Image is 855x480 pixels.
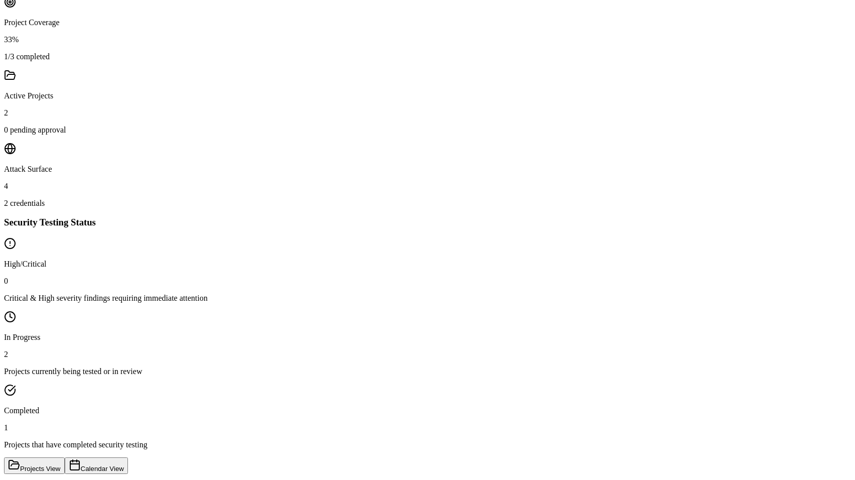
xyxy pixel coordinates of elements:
p: Active Projects [4,91,851,100]
p: Projects currently being tested or in review [4,367,851,376]
h3: Security Testing Status [4,217,851,228]
p: 2 [4,108,851,117]
p: 1/3 completed [4,52,851,61]
p: 1 [4,423,851,432]
button: Projects View [4,457,65,474]
button: Calendar View [65,457,128,474]
p: 0 pending approval [4,126,851,135]
p: 2 [4,350,851,359]
p: 4 [4,182,851,191]
p: In Progress [4,333,851,342]
p: Critical & High severity findings requiring immediate attention [4,294,851,303]
p: 2 credentials [4,199,851,208]
p: Projects that have completed security testing [4,440,851,449]
p: Attack Surface [4,165,851,174]
p: Project Coverage [4,18,851,27]
p: Completed [4,406,851,415]
p: 0 [4,277,851,286]
p: 33% [4,35,851,44]
p: High/Critical [4,260,851,269]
